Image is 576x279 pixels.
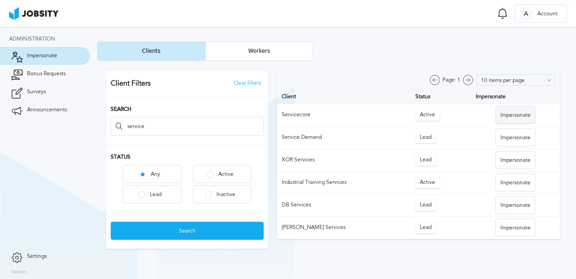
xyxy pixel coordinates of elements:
[277,90,411,104] th: Client
[111,117,263,135] input: Client name...
[496,219,535,237] div: Impersonate
[471,90,560,104] th: Impersonate
[496,174,535,192] div: Impersonate
[495,151,535,169] button: Impersonate
[277,149,411,171] td: XOR Services
[146,171,165,178] div: Any
[231,80,264,87] button: Clear filters
[420,157,432,163] span: lead
[496,151,535,169] div: Impersonate
[111,222,263,240] div: Search
[495,106,535,124] button: Impersonate
[111,79,151,87] h3: Client Filters
[277,171,411,194] td: Industrial Training Services
[514,5,567,23] button: AAccount
[420,202,432,208] span: lead
[212,192,240,198] div: Inactive
[27,53,57,59] span: Impersonate
[123,165,181,183] button: Any
[496,197,535,215] div: Impersonate
[495,128,535,146] button: Impersonate
[111,106,264,113] h3: Search
[519,7,533,21] div: A
[193,185,252,203] button: Inactive
[277,194,411,216] td: DB Services
[27,89,46,95] span: Surveys
[495,196,535,214] button: Impersonate
[27,107,67,113] span: Announcements
[495,174,535,192] button: Impersonate
[193,165,252,183] button: Active
[11,270,28,275] label: Version:
[420,224,432,231] span: lead
[277,104,411,126] td: Servicecore
[123,185,181,203] button: Lead
[442,77,460,83] span: Page: 1
[97,41,205,61] button: Clients
[420,112,435,118] span: active
[420,134,432,141] span: lead
[27,253,47,260] span: Settings
[496,129,535,147] div: Impersonate
[214,171,238,178] div: Active
[111,222,264,240] button: Search
[495,219,535,237] button: Impersonate
[411,90,471,104] th: Status
[145,192,166,198] div: Lead
[205,41,313,61] button: Workers
[277,126,411,149] td: Service Demand
[420,179,435,186] span: active
[496,106,535,124] div: Impersonate
[9,36,90,42] div: Administration
[533,11,562,17] span: Account
[9,7,58,20] img: ab4bad089aa723f57921c736e9817d99.png
[277,216,411,239] td: [PERSON_NAME] Services
[111,154,264,160] h3: Status
[27,71,66,77] span: Bonus Requests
